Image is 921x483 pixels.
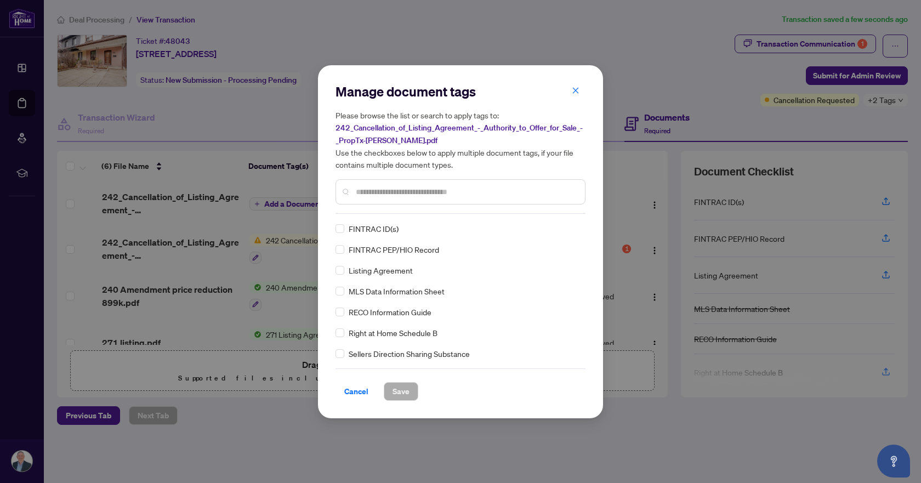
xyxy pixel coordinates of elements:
[572,87,579,94] span: close
[877,445,910,478] button: Open asap
[349,285,445,297] span: MLS Data Information Sheet
[336,109,585,171] h5: Please browse the list or search to apply tags to: Use the checkboxes below to apply multiple doc...
[349,264,413,276] span: Listing Agreement
[349,327,437,339] span: Right at Home Schedule B
[344,383,368,400] span: Cancel
[349,348,470,360] span: Sellers Direction Sharing Substance
[384,382,418,401] button: Save
[336,83,585,100] h2: Manage document tags
[336,123,583,145] span: 242_Cancellation_of_Listing_Agreement_-_Authority_to_Offer_for_Sale_-_PropTx-[PERSON_NAME].pdf
[349,223,399,235] span: FINTRAC ID(s)
[349,243,439,255] span: FINTRAC PEP/HIO Record
[336,382,377,401] button: Cancel
[349,306,431,318] span: RECO Information Guide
